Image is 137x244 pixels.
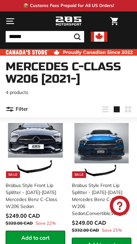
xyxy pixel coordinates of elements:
div: Sale [6,171,20,178]
input: Search [6,31,84,42]
a: Cart [107,12,121,31]
span: $320.00 CAD [6,220,33,226]
a: Sale Brabus Style Front Lip Splitter - [DATE]-[DATE] Mercedes Benz C-Class W206 Sedan Save 22% [6,121,65,231]
span: $249.00 CAD [72,219,106,226]
a: Sale Brabus Style Front Lip Splitter - [DATE]-[DATE] Mercedes Benz C-Class W206 Sedan,Convertible... [72,121,131,238]
div: Brabus Style Front Lip Splitter - [DATE]-[DATE] Mercedes Benz C-Class W206 Sedan,Convertible,Wagon [72,182,127,217]
span: Save 25% [102,227,122,233]
div: Brabus Style Front Lip Splitter - [DATE]-[DATE] Mercedes Benz C-Class W206 Sedan [6,182,61,210]
p: 4 products [6,89,131,96]
span: Save 22% [36,220,56,226]
span: $332.00 CAD [72,227,99,233]
div: Sale [72,171,86,178]
inbox-online-store-chat: Shopify online store chat [108,196,132,217]
span: $249.00 CAD [6,212,40,219]
button: Filter [6,101,28,117]
h1: Mercedes C-Class W206 [2021-] [6,61,131,86]
img: Logo_285_Motorsport_areodynamics_components [55,16,82,27]
span: Add to cart [21,234,50,241]
p: 📦 Customs Fees Prepaid for All US Orders! [23,2,114,9]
